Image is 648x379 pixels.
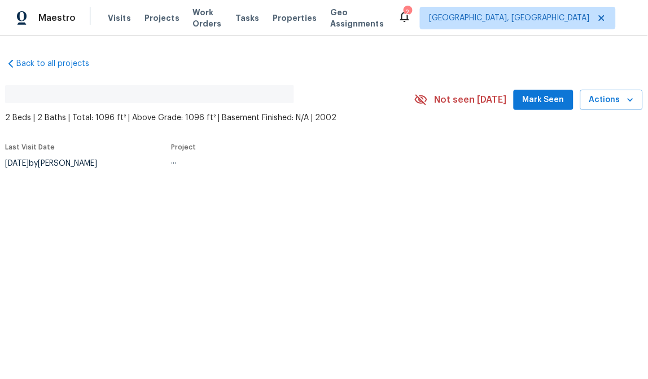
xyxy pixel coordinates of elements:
button: Actions [580,90,643,111]
span: Properties [273,12,317,24]
span: Tasks [235,14,259,22]
button: Mark Seen [514,90,573,111]
span: Geo Assignments [330,7,384,29]
span: Last Visit Date [5,144,55,151]
span: Actions [589,93,634,107]
span: Work Orders [193,7,222,29]
span: Maestro [38,12,76,24]
a: Back to all projects [5,58,113,69]
span: 2 Beds | 2 Baths | Total: 1096 ft² | Above Grade: 1096 ft² | Basement Finished: N/A | 2002 [5,112,414,124]
span: Visits [108,12,131,24]
span: [GEOGRAPHIC_DATA], [GEOGRAPHIC_DATA] [430,12,590,24]
div: 2 [404,7,411,18]
span: Projects [145,12,179,24]
div: ... [171,157,388,165]
span: Mark Seen [523,93,564,107]
span: Not seen [DATE] [435,94,507,105]
span: [DATE] [5,160,29,168]
div: by [PERSON_NAME] [5,157,111,171]
span: Project [171,144,196,151]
